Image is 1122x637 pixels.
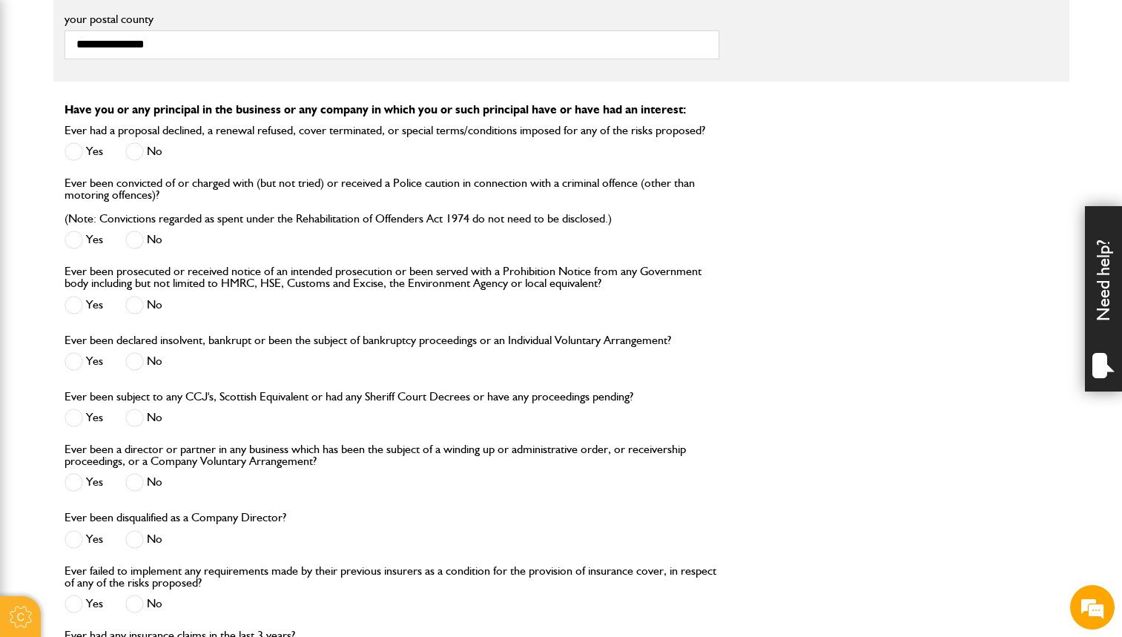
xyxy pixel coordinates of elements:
input: Enter your phone number [19,225,271,257]
label: Yes [65,595,103,613]
label: Ever been prosecuted or received notice of an intended prosecution or been served with a Prohibit... [65,265,719,289]
label: Yes [65,409,103,427]
label: Yes [65,142,103,161]
label: No [125,530,162,549]
input: Enter your last name [19,137,271,170]
div: Minimize live chat window [243,7,279,43]
label: Ever been a director or partner in any business which has been the subject of a winding up or adm... [65,443,719,467]
label: Yes [65,352,103,371]
label: Ever been declared insolvent, bankrupt or been the subject of bankruptcy proceedings or an Indivi... [65,334,671,346]
label: No [125,595,162,613]
div: Need help? [1085,206,1122,392]
div: Chat with us now [77,83,249,102]
label: No [125,142,162,161]
label: Ever been convicted of or charged with (but not tried) or received a Police caution in connection... [65,177,719,225]
label: Ever been disqualified as a Company Director? [65,512,286,524]
input: Enter your email address [19,181,271,214]
label: Yes [65,530,103,549]
label: Yes [65,231,103,249]
label: Yes [65,473,103,492]
label: your postal county [65,13,719,25]
label: Ever had a proposal declined, a renewal refused, cover terminated, or special terms/conditions im... [65,125,705,136]
img: d_20077148190_company_1631870298795_20077148190 [25,82,62,103]
label: Ever failed to implement any requirements made by their previous insurers as a condition for the ... [65,565,719,589]
p: Have you or any principal in the business or any company in which you or such principal have or h... [65,104,1058,116]
label: No [125,231,162,249]
label: No [125,352,162,371]
label: Yes [65,296,103,314]
label: No [125,409,162,427]
textarea: Type your message and hit 'Enter' [19,268,271,444]
label: Ever been subject to any CCJ's, Scottish Equivalent or had any Sheriff Court Decrees or have any ... [65,391,633,403]
em: Start Chat [202,457,269,477]
label: No [125,296,162,314]
label: No [125,473,162,492]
